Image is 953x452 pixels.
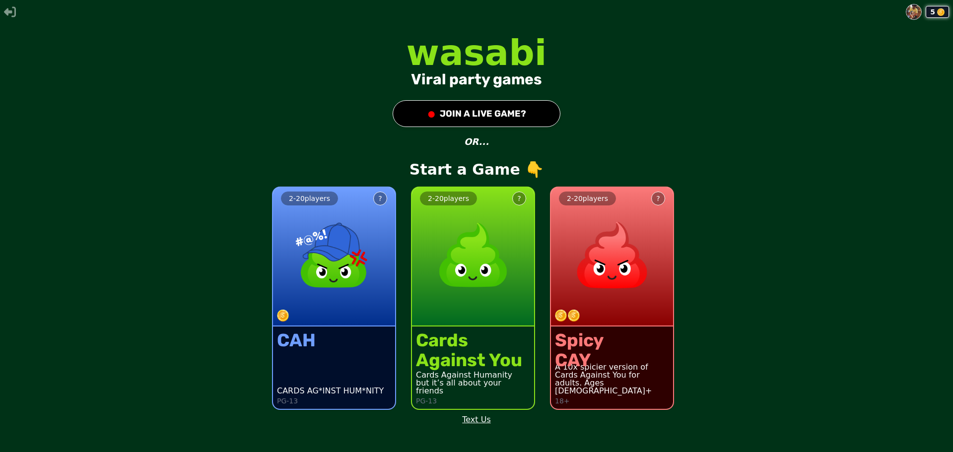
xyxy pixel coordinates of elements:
[407,35,547,70] div: wasabi
[567,194,608,202] span: 2 - 20 players
[656,194,660,203] div: ?
[517,194,521,203] div: ?
[555,310,567,322] img: token
[416,330,522,350] div: Cards
[409,161,544,179] p: Start a Game 👇
[416,350,522,370] div: Against You
[462,414,491,426] a: Text Us
[464,135,489,149] p: OR...
[568,211,656,299] img: product image
[277,397,298,405] p: PG-13
[555,363,669,395] div: A 10x spicier version of Cards Against You for adults. Ages [DEMOGRAPHIC_DATA]+
[512,192,526,205] button: ?
[277,387,384,395] div: CARDS AG*INST HUM*NITY
[429,211,517,299] img: product image
[937,8,945,16] img: coin
[373,192,387,205] button: ?
[416,371,530,379] div: Cards Against Humanity
[906,4,921,19] img: Profile
[906,4,949,20] button: Profile5coin
[651,192,665,205] button: ?
[411,70,542,88] div: Viral party games
[428,194,469,202] span: 2 - 20 players
[277,310,289,322] img: token
[416,397,437,405] p: PG-13
[427,105,436,123] div: ●
[378,194,382,203] div: ?
[277,330,316,350] div: CAH
[926,6,949,18] div: 5
[555,330,604,350] div: Spicy
[555,350,604,370] div: CAY
[290,211,378,299] img: product image
[555,397,570,405] p: 18+
[416,379,530,395] div: but it’s all about your friends
[289,194,330,202] span: 2 - 20 players
[568,310,580,322] img: token
[393,100,560,127] button: ●JOIN A LIVE GAME?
